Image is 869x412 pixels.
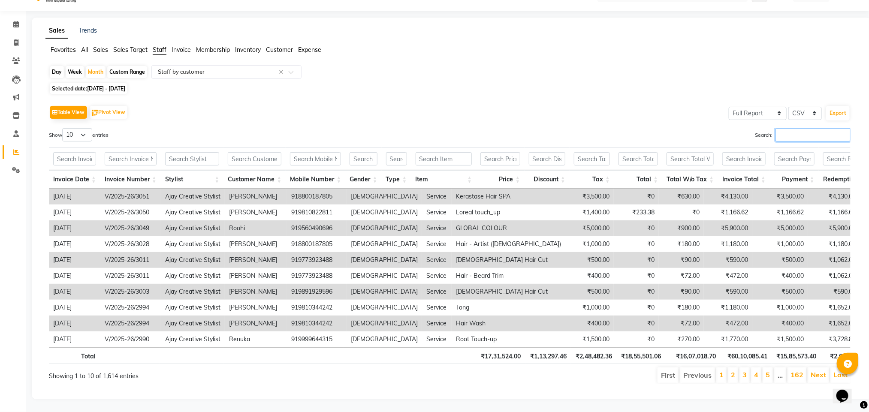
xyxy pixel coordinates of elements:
a: 2 [731,370,735,379]
td: ₹0 [614,331,659,347]
th: Customer Name: activate to sort column ascending [223,170,286,189]
td: Loreal touch_up [452,204,565,220]
td: ₹3,728.80 [808,331,860,347]
td: ₹72.00 [659,268,704,284]
th: Payment: activate to sort column ascending [770,170,819,189]
span: Sales [93,46,108,54]
td: V/2025-26/3051 [100,189,161,204]
td: Root Touch-up [452,331,565,347]
td: ₹0 [614,268,659,284]
td: ₹5,900.00 [808,220,860,236]
td: Kerastase Hair SPA [452,189,565,204]
td: ₹400.00 [565,268,614,284]
span: Clear all [279,68,286,77]
td: ₹590.00 [704,284,752,300]
td: Hair - Beard Trim [452,268,565,284]
td: V/2025-26/3011 [100,268,161,284]
td: Service [422,284,452,300]
td: [DEMOGRAPHIC_DATA] [347,220,422,236]
td: ₹1,652.00 [808,300,860,316]
td: [DATE] [49,331,100,347]
td: [PERSON_NAME] [225,189,287,204]
td: ₹1,770.00 [704,331,752,347]
td: ₹90.00 [659,284,704,300]
td: ₹1,180.00 [704,300,752,316]
input: Search Stylist [165,152,219,165]
td: ₹1,000.00 [752,300,808,316]
label: Search: [755,128,851,141]
th: Stylist: activate to sort column ascending [161,170,223,189]
td: Ajay Creative Stylist [161,268,225,284]
a: 1 [719,370,724,379]
th: Discount: activate to sort column ascending [525,170,570,189]
td: 918800187805 [287,189,347,204]
input: Search Tax [574,152,610,165]
td: ₹0 [614,300,659,316]
td: V/2025-26/3049 [100,220,161,236]
td: [DATE] [49,204,100,220]
td: ₹400.00 [565,316,614,331]
td: Ajay Creative Stylist [161,189,225,204]
td: ₹500.00 [752,252,808,268]
td: ₹4,130.00 [704,189,752,204]
td: ₹1,166.62 [752,204,808,220]
th: Invoice Total: activate to sort column ascending [718,170,770,189]
input: Search Invoice Total [722,152,766,165]
th: ₹16,07,018.70 [665,347,720,364]
td: ₹0 [614,189,659,204]
td: ₹5,000.00 [565,220,614,236]
a: 4 [754,370,758,379]
td: ₹590.00 [704,252,752,268]
td: ₹1,000.00 [565,300,614,316]
td: Tong [452,300,565,316]
td: V/2025-26/2994 [100,300,161,316]
td: [DATE] [49,284,100,300]
td: [PERSON_NAME] [225,236,287,252]
input: Search Invoice Number [105,152,157,165]
td: ₹1,500.00 [752,331,808,347]
span: Favorites [51,46,76,54]
td: [DEMOGRAPHIC_DATA] [347,189,422,204]
td: ₹233.38 [614,204,659,220]
input: Search Item [416,152,472,165]
td: Service [422,316,452,331]
th: Item: activate to sort column ascending [411,170,477,189]
td: [PERSON_NAME] [225,268,287,284]
td: ₹500.00 [565,252,614,268]
div: Showing 1 to 10 of 1,614 entries [49,367,375,381]
td: ₹472.00 [704,316,752,331]
td: Ajay Creative Stylist [161,331,225,347]
span: Invoice [172,46,191,54]
th: Invoice Number: activate to sort column ascending [100,170,161,189]
td: ₹500.00 [565,284,614,300]
td: GLOBAL COLOUR [452,220,565,236]
td: ₹90.00 [659,252,704,268]
td: ₹0 [659,204,704,220]
th: ₹17,31,524.00 [476,347,525,364]
td: ₹590.00 [808,284,860,300]
td: Service [422,331,452,347]
td: Hair Wash [452,316,565,331]
a: 3 [742,370,747,379]
td: [DEMOGRAPHIC_DATA] [347,236,422,252]
td: 919773923488 [287,268,347,284]
td: ₹1,652.00 [808,316,860,331]
td: ₹400.00 [752,316,808,331]
td: Service [422,252,452,268]
button: Export [826,106,850,120]
td: ₹1,400.00 [565,204,614,220]
td: V/2025-26/3003 [100,284,161,300]
span: Expense [298,46,321,54]
th: ₹1,13,297.46 [525,347,571,364]
th: Total: activate to sort column ascending [614,170,662,189]
td: Ajay Creative Stylist [161,252,225,268]
td: [PERSON_NAME] [225,284,287,300]
td: V/2025-26/2990 [100,331,161,347]
td: ₹0 [614,316,659,331]
button: Table View [50,106,87,119]
td: [PERSON_NAME] [225,252,287,268]
th: Total W/o Tax: activate to sort column ascending [662,170,718,189]
td: ₹1,062.00 [808,268,860,284]
span: Staff [153,46,166,54]
input: Search Gender [350,152,377,165]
